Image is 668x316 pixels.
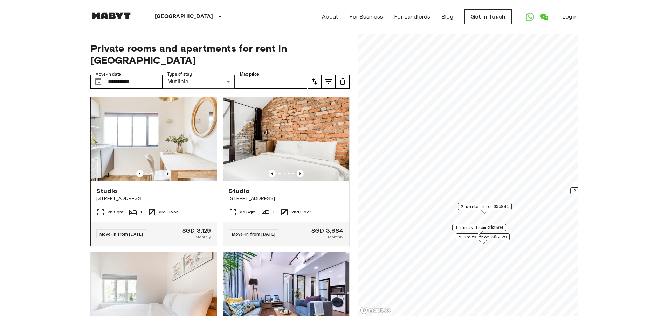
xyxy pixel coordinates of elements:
span: Private rooms and apartments for rent in [GEOGRAPHIC_DATA] [90,42,350,66]
button: Previous image [269,170,276,177]
p: [GEOGRAPHIC_DATA] [155,13,213,21]
span: 1 [273,209,274,215]
span: Studio [229,187,250,195]
a: Open WhatsApp [523,10,537,24]
span: 2 units from S$3129 [459,234,507,240]
span: 2nd Floor [291,209,311,215]
span: 3rd Floor [159,209,178,215]
span: 2 units from S$5944 [461,203,509,210]
div: Mutliple [163,75,235,89]
span: 1 [140,209,142,215]
img: Marketing picture of unit SG-01-053-004-01 [223,97,349,181]
img: Habyt [90,12,132,19]
span: SGD 3,864 [311,227,343,234]
div: Map marker [570,187,624,198]
a: Blog [441,13,453,21]
a: For Landlords [394,13,430,21]
button: Previous image [136,170,143,177]
label: Move-in date [95,71,121,77]
div: Map marker [458,203,512,214]
a: About [322,13,338,21]
span: Monthly [328,234,343,240]
span: 26 Sqm [108,209,124,215]
div: Map marker [452,224,506,235]
a: Marketing picture of unit SG-01-054-010-01Marketing picture of unit SG-01-054-010-01Previous imag... [90,97,217,246]
div: Map marker [456,233,510,244]
button: Choose date, selected date is 28 Nov 2025 [91,75,105,89]
a: Marketing picture of unit SG-01-053-004-01Previous imagePrevious imageStudio[STREET_ADDRESS]36 Sq... [223,97,350,246]
img: Marketing picture of unit SG-01-054-010-01 [91,97,217,181]
button: Previous image [164,170,171,177]
button: tune [308,75,322,89]
span: 1 units from S$3864 [455,224,503,231]
button: Previous image [297,170,304,177]
button: tune [322,75,336,89]
a: Mapbox logo [360,306,391,314]
label: Max price [240,71,259,77]
a: Log in [562,13,578,21]
span: Move-in from [DATE] [99,231,143,237]
span: [STREET_ADDRESS] [229,195,344,202]
span: 2 units from S$2673 [573,188,621,194]
a: For Business [349,13,383,21]
span: Studio [96,187,118,195]
span: [STREET_ADDRESS] [96,195,211,202]
span: Move-in from [DATE] [232,231,276,237]
span: Monthly [195,234,211,240]
label: Type of stay [167,71,192,77]
button: tune [336,75,350,89]
a: Open WeChat [537,10,551,24]
a: Get in Touch [464,9,512,24]
span: SGD 3,129 [182,227,211,234]
span: 36 Sqm [240,209,256,215]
